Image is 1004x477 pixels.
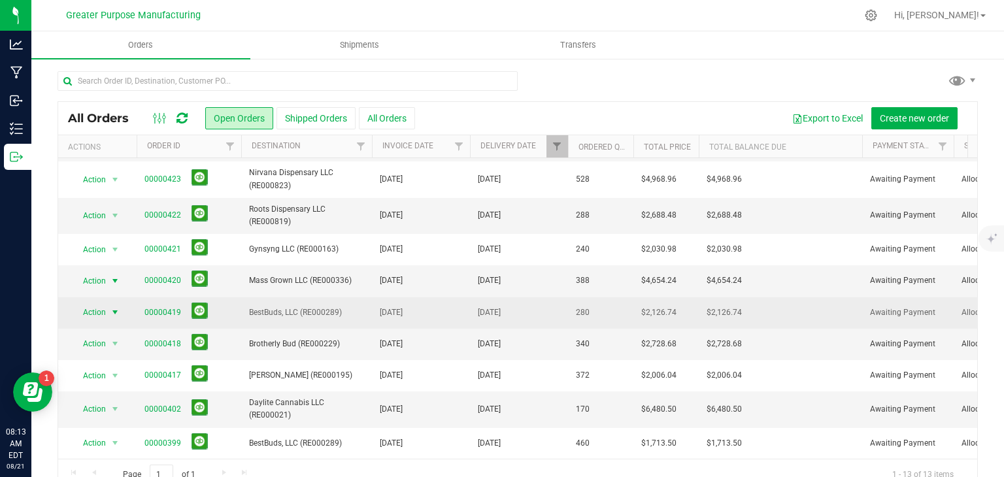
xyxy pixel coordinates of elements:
a: Payment Status [873,141,938,150]
button: Shipped Orders [276,107,356,129]
span: Action [71,400,107,418]
span: select [107,240,124,259]
a: 00000402 [144,403,181,416]
span: BestBuds, LLC (RE000289) [249,437,364,450]
span: [DATE] [380,243,403,255]
span: [DATE] [380,369,403,382]
div: Manage settings [863,9,879,22]
span: Roots Dispensary LLC (RE000819) [249,203,364,228]
span: Mass Grown LLC (RE000336) [249,274,364,287]
span: select [107,272,124,290]
span: 528 [576,173,590,186]
span: Awaiting Payment [870,403,946,416]
span: [DATE] [380,209,403,222]
span: [PERSON_NAME] (RE000195) [249,369,364,382]
p: 08/21 [6,461,25,471]
span: Awaiting Payment [870,173,946,186]
a: Filter [932,135,954,157]
span: [DATE] [478,243,501,255]
a: 00000423 [144,173,181,186]
a: Filter [350,135,372,157]
span: Awaiting Payment [870,274,946,287]
a: Invoice Date [382,141,433,150]
span: [DATE] [380,338,403,350]
span: Action [71,272,107,290]
span: Greater Purpose Manufacturing [66,10,201,21]
span: $6,480.50 [707,403,742,416]
span: 288 [576,209,590,222]
a: 00000421 [144,243,181,255]
span: Action [71,240,107,259]
span: $2,126.74 [707,306,742,319]
span: Create new order [880,113,949,123]
span: 388 [576,274,590,287]
span: Awaiting Payment [870,306,946,319]
span: All Orders [68,111,142,125]
span: $2,006.04 [641,369,677,382]
span: Awaiting Payment [870,338,946,350]
p: 08:13 AM EDT [6,426,25,461]
span: [DATE] [478,306,501,319]
span: [DATE] [380,403,403,416]
span: 280 [576,306,590,319]
span: [DATE] [380,274,403,287]
span: [DATE] [478,274,501,287]
a: 00000417 [144,369,181,382]
button: Create new order [871,107,958,129]
span: select [107,400,124,418]
span: [DATE] [478,209,501,222]
div: Actions [68,142,131,152]
span: select [107,335,124,353]
span: [DATE] [380,306,403,319]
span: [DATE] [380,437,403,450]
span: select [107,206,124,225]
a: Status [964,141,992,150]
input: Search Order ID, Destination, Customer PO... [58,71,518,91]
a: 00000420 [144,274,181,287]
span: [DATE] [478,437,501,450]
a: Shipments [250,31,469,59]
span: select [107,434,124,452]
span: $2,728.68 [641,338,677,350]
a: 00000399 [144,437,181,450]
span: $1,713.50 [707,437,742,450]
span: select [107,367,124,385]
inline-svg: Manufacturing [10,66,23,79]
button: Open Orders [205,107,273,129]
iframe: Resource center [13,372,52,412]
a: Delivery Date [480,141,536,150]
span: [DATE] [478,338,501,350]
span: $4,654.24 [707,274,742,287]
a: Total Price [644,142,691,152]
span: Awaiting Payment [870,209,946,222]
span: BestBuds, LLC (RE000289) [249,306,364,319]
span: 460 [576,437,590,450]
span: [DATE] [478,173,501,186]
inline-svg: Outbound [10,150,23,163]
span: 240 [576,243,590,255]
span: $2,006.04 [707,369,742,382]
span: Hi, [PERSON_NAME]! [894,10,979,20]
span: $2,126.74 [641,306,677,319]
a: Transfers [469,31,688,59]
span: $4,968.96 [641,173,677,186]
span: Action [71,367,107,385]
a: Orders [31,31,250,59]
span: $6,480.50 [641,403,677,416]
span: Orders [110,39,171,51]
a: 00000418 [144,338,181,350]
span: Awaiting Payment [870,243,946,255]
inline-svg: Inbound [10,94,23,107]
span: Action [71,335,107,353]
span: $4,654.24 [641,274,677,287]
span: Action [71,434,107,452]
span: Daylite Cannabis LLC (RE000021) [249,397,364,421]
span: Brotherly Bud (RE000229) [249,338,364,350]
a: Destination [252,141,301,150]
button: All Orders [359,107,415,129]
a: 00000419 [144,306,181,319]
span: Action [71,303,107,321]
iframe: Resource center unread badge [39,370,54,386]
span: $2,688.48 [707,209,742,222]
